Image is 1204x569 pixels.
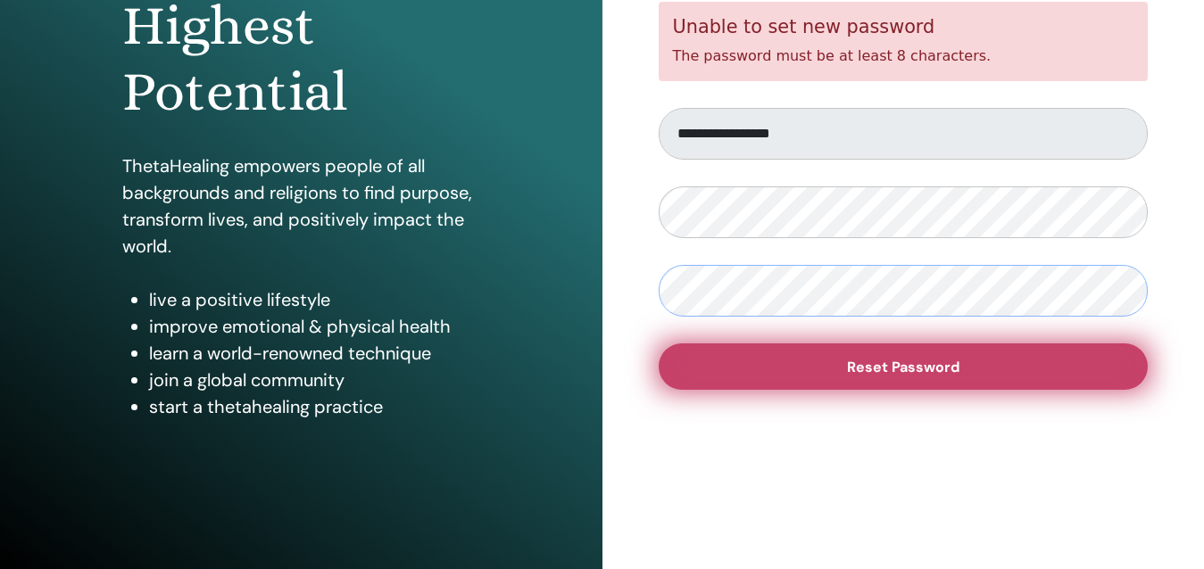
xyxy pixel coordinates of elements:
button: Reset Password [659,343,1149,390]
div: The password must be at least 8 characters. [659,2,1149,81]
li: join a global community [149,367,479,393]
li: learn a world-renowned technique [149,340,479,367]
p: ThetaHealing empowers people of all backgrounds and religions to find purpose, transform lives, a... [122,153,479,260]
li: improve emotional & physical health [149,313,479,340]
span: Reset Password [847,358,959,376]
li: live a positive lifestyle [149,286,479,313]
li: start a thetahealing practice [149,393,479,420]
h5: Unable to set new password [673,16,1134,38]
